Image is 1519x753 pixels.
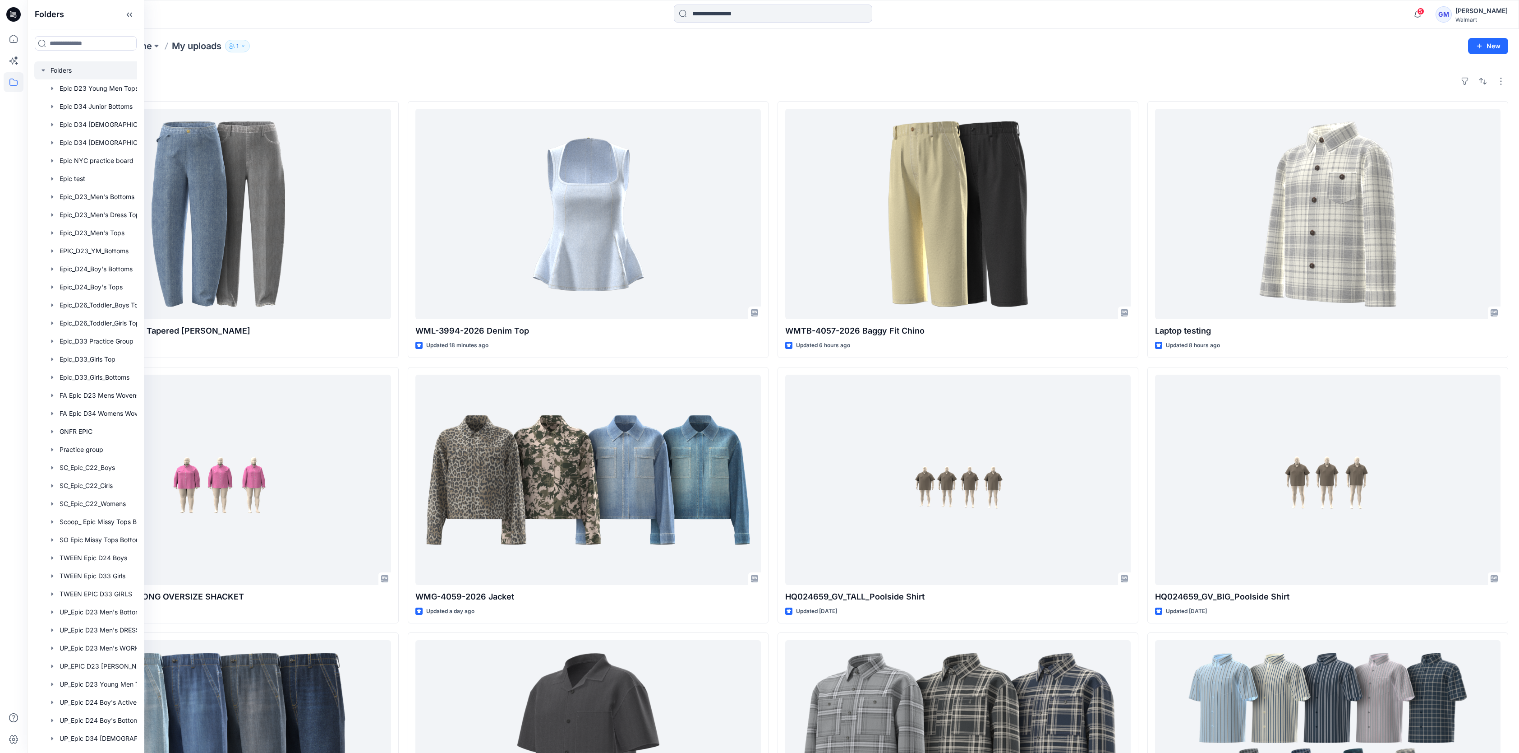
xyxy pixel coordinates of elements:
[796,607,837,616] p: Updated [DATE]
[1155,375,1501,585] a: HQ024659_GV_BIG_Poolside Shirt
[1166,341,1220,350] p: Updated 8 hours ago
[172,40,221,52] p: My uploads
[415,325,761,337] p: WML-3994-2026 Denim Top
[785,375,1131,585] a: HQ024659_GV_TALL_Poolside Shirt
[46,325,391,337] p: WML-3954-2026 Crease Tapered [PERSON_NAME]
[1155,590,1501,603] p: HQ024659_GV_BIG_Poolside Shirt
[1417,8,1424,15] span: 5
[415,109,761,319] a: WML-3994-2026 Denim Top
[796,341,850,350] p: Updated 6 hours ago
[1468,38,1508,54] button: New
[1166,607,1207,616] p: Updated [DATE]
[785,325,1131,337] p: WMTB-4057-2026 Baggy Fit Chino
[46,590,391,603] p: HQ259645_GV_MISSY_LONG OVERSIZE SHACKET
[426,607,474,616] p: Updated a day ago
[236,41,239,51] p: 1
[785,590,1131,603] p: HQ024659_GV_TALL_Poolside Shirt
[46,109,391,319] a: WML-3954-2026 Crease Tapered Jean
[1436,6,1452,23] div: GM
[415,375,761,585] a: WMG-4059-2026 Jacket
[415,590,761,603] p: WMG-4059-2026 Jacket
[1155,109,1501,319] a: Laptop testing
[426,341,488,350] p: Updated 18 minutes ago
[225,40,250,52] button: 1
[785,109,1131,319] a: WMTB-4057-2026 Baggy Fit Chino
[1455,16,1508,23] div: Walmart
[46,375,391,585] a: HQ259645_GV_MISSY_LONG OVERSIZE SHACKET
[1155,325,1501,337] p: Laptop testing
[1455,5,1508,16] div: [PERSON_NAME]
